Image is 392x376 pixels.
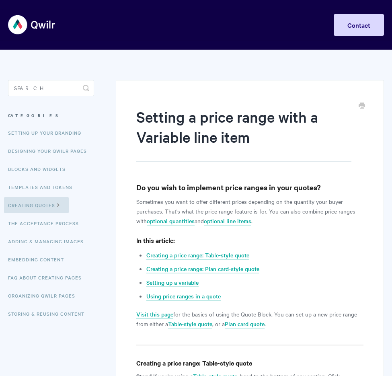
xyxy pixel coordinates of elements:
a: Using price ranges in a quote [146,292,221,301]
a: Plan card quote [225,320,265,329]
h1: Setting a price range with a Variable line item [136,107,351,162]
a: The Acceptance Process [8,215,85,231]
a: optional line items [204,217,251,226]
a: Blocks and Widgets [8,161,72,177]
a: Creating Quotes [4,197,69,213]
a: Templates and Tokens [8,179,78,195]
a: Print this Article [359,102,365,111]
a: Organizing Qwilr Pages [8,288,81,304]
input: Search [8,80,94,96]
p: Sometimes you want to offer different prices depending on the quantity your buyer purchases. That... [136,197,363,226]
a: Adding & Managing Images [8,233,90,249]
a: optional quantities [147,217,195,226]
a: Designing Your Qwilr Pages [8,143,93,159]
a: Setting up your Branding [8,125,87,141]
h3: Categories [8,108,94,123]
h4: In this article: [136,235,363,245]
a: Creating a price range: Table-style quote [146,251,249,260]
a: FAQ About Creating Pages [8,269,88,286]
a: Embedding Content [8,251,70,267]
p: for the basics of using the Quote Block. You can set up a new price range from either a , or a . [136,309,363,329]
a: Setting up a variable [146,278,199,287]
strong: Do you wish to implement price ranges in your quotes? [136,182,321,192]
h4: Creating a price range: Table-style quote [136,358,363,368]
img: Qwilr Help Center [8,10,56,40]
a: Storing & Reusing Content [8,306,90,322]
a: Creating a price range: Plan card-style quote [146,265,259,273]
a: Table-style quote [168,320,212,329]
a: Contact [334,14,384,36]
a: Visit this page [136,310,173,319]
